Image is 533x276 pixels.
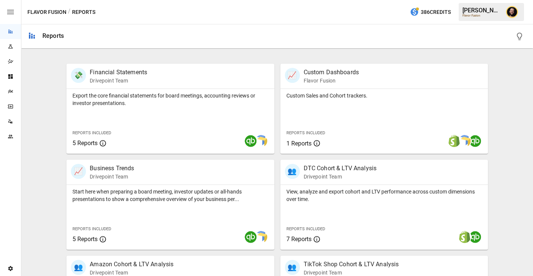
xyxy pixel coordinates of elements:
[72,226,111,231] span: Reports Included
[71,68,86,83] div: 💸
[72,235,98,243] span: 5 Reports
[469,135,481,147] img: quickbooks
[286,188,482,203] p: View, analyze and export cohort and LTV performance across custom dimensions over time.
[286,140,312,147] span: 1 Reports
[42,32,64,39] div: Reports
[421,7,451,17] span: 386 Credits
[245,135,257,147] img: quickbooks
[71,260,86,275] div: 👥
[285,68,300,83] div: 📈
[245,231,257,243] img: quickbooks
[407,5,454,19] button: 386Credits
[448,135,460,147] img: shopify
[501,1,522,22] button: Ciaran Nugent
[90,173,134,180] p: Drivepoint Team
[72,139,98,147] span: 5 Reports
[304,164,377,173] p: DTC Cohort & LTV Analysis
[286,235,312,243] span: 7 Reports
[90,68,147,77] p: Financial Statements
[285,164,300,179] div: 👥
[90,260,173,269] p: Amazon Cohort & LTV Analysis
[90,164,134,173] p: Business Trends
[90,77,147,84] p: Drivepoint Team
[72,130,111,135] span: Reports Included
[459,231,471,243] img: shopify
[304,173,377,180] p: Drivepoint Team
[255,231,267,243] img: smart model
[304,68,359,77] p: Custom Dashboards
[255,135,267,147] img: smart model
[506,6,518,18] img: Ciaran Nugent
[459,135,471,147] img: smart model
[72,92,268,107] p: Export the core financial statements for board meetings, accounting reviews or investor presentat...
[462,14,501,17] div: Flavor Fusion
[286,130,325,135] span: Reports Included
[469,231,481,243] img: quickbooks
[285,260,300,275] div: 👥
[27,7,66,17] button: Flavor Fusion
[286,92,482,99] p: Custom Sales and Cohort trackers.
[71,164,86,179] div: 📈
[286,226,325,231] span: Reports Included
[72,188,268,203] p: Start here when preparing a board meeting, investor updates or all-hands presentations to show a ...
[304,260,399,269] p: TikTok Shop Cohort & LTV Analysis
[304,77,359,84] p: Flavor Fusion
[462,7,501,14] div: [PERSON_NAME]
[68,7,71,17] div: /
